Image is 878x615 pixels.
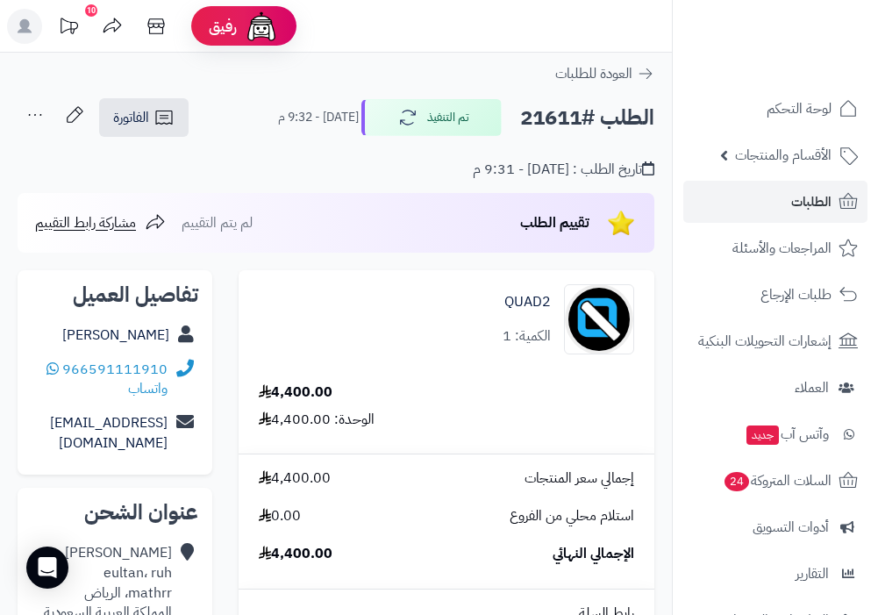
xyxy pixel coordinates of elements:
[99,98,189,137] a: الفاتورة
[504,292,551,312] a: QUAD2
[50,412,168,454] a: [EMAIL_ADDRESS][DOMAIN_NAME]
[32,502,198,523] h2: عنوان الشحن
[683,320,867,362] a: إشعارات التحويلات البنكية
[46,359,168,400] a: واتساب
[26,547,68,589] div: Open Intercom Messenger
[791,190,832,214] span: الطلبات
[35,212,136,233] span: مشاركة رابط التقييم
[259,506,301,526] span: 0.00
[683,181,867,223] a: الطلبات
[244,9,279,44] img: ai-face.png
[113,107,149,128] span: الفاتورة
[361,99,502,136] button: تم التنفيذ
[62,359,168,380] a: 966591111910
[732,236,832,261] span: المراجعات والأسئلة
[683,88,867,130] a: لوحة التحكم
[62,325,169,346] a: [PERSON_NAME]
[46,9,90,48] a: تحديثات المنصة
[767,97,832,121] span: لوحة التحكم
[745,422,829,447] span: وآتس آب
[555,63,632,84] span: العودة للطلبات
[278,109,359,126] small: [DATE] - 9:32 م
[32,284,198,305] h2: تفاصيل العميل
[753,515,829,540] span: أدوات التسويق
[565,284,633,354] img: no_image-90x90.png
[683,274,867,316] a: طلبات الإرجاع
[503,326,551,347] div: الكمية: 1
[259,410,375,430] div: الوحدة: 4,400.00
[723,468,832,493] span: السلات المتروكة
[473,160,654,180] div: تاريخ الطلب : [DATE] - 9:31 م
[259,383,332,403] div: 4,400.00
[795,375,829,400] span: العملاء
[520,212,589,233] span: تقييم الطلب
[525,468,634,489] span: إجمالي سعر المنتجات
[510,506,634,526] span: استلام محلي من الفروع
[796,561,829,586] span: التقارير
[760,282,832,307] span: طلبات الإرجاع
[85,4,97,17] div: 10
[259,544,332,564] span: 4,400.00
[683,460,867,502] a: السلات المتروكة24
[520,100,654,136] h2: الطلب #21611
[746,425,779,445] span: جديد
[553,544,634,564] span: الإجمالي النهائي
[555,63,654,84] a: العودة للطلبات
[735,143,832,168] span: الأقسام والمنتجات
[683,506,867,548] a: أدوات التسويق
[698,329,832,354] span: إشعارات التحويلات البنكية
[259,468,331,489] span: 4,400.00
[209,16,237,37] span: رفيق
[683,367,867,409] a: العملاء
[724,471,749,491] span: 24
[182,212,253,233] span: لم يتم التقييم
[683,227,867,269] a: المراجعات والأسئلة
[759,13,861,50] img: logo-2.png
[683,553,867,595] a: التقارير
[35,212,166,233] a: مشاركة رابط التقييم
[683,413,867,455] a: وآتس آبجديد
